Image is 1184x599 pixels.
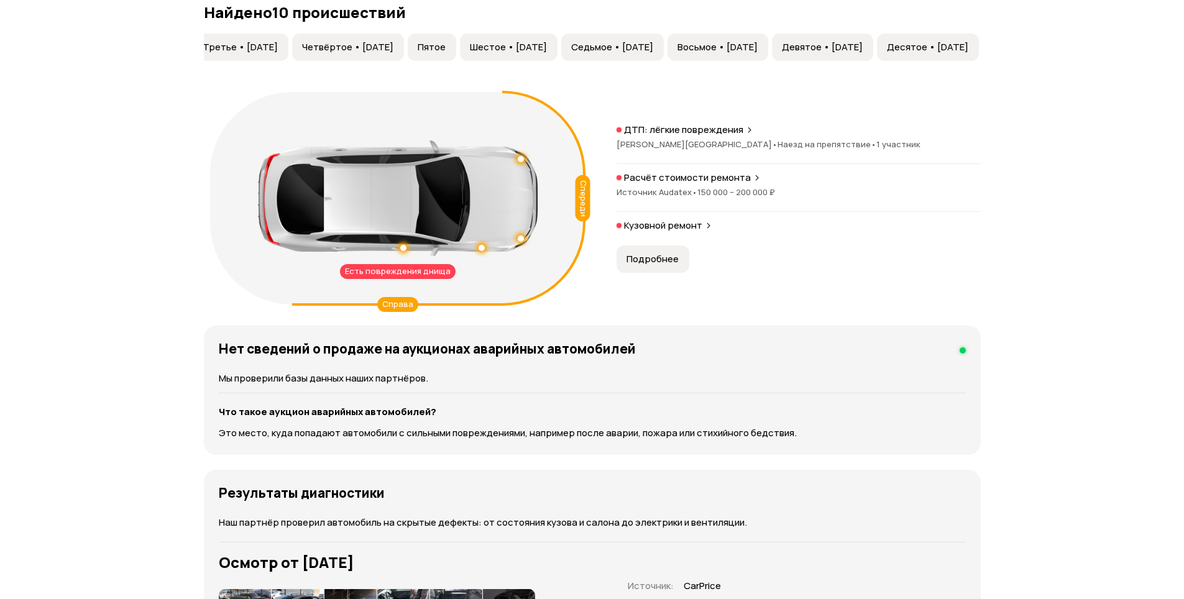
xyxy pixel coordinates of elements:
h4: Результаты диагностики [219,485,385,501]
span: [PERSON_NAME][GEOGRAPHIC_DATA] [617,139,778,150]
div: Справа [377,297,418,312]
span: Четвёртое • [DATE] [302,41,393,53]
span: Девятое • [DATE] [782,41,863,53]
span: Третье • [DATE] [203,41,278,53]
span: • [692,186,697,198]
button: Шестое • [DATE] [460,34,558,61]
div: Есть повреждения днища [340,264,456,279]
p: ДТП: лёгкие повреждения [624,124,743,136]
button: Восьмое • [DATE] [668,34,768,61]
span: Десятое • [DATE] [887,41,968,53]
p: Наш партнёр проверил автомобиль на скрытые дефекты: от состояния кузова и салона до электрики и в... [219,516,966,529]
p: Это место, куда попадают автомобили с сильными повреждениями, например после аварии, пожара или с... [219,426,966,440]
span: Седьмое • [DATE] [571,41,653,53]
span: Источник Audatex [617,186,697,198]
span: Источник : [628,579,674,592]
span: 1 участник [876,139,920,150]
strong: Что такое аукцион аварийных автомобилей? [219,405,436,418]
button: Девятое • [DATE] [772,34,873,61]
span: • [772,139,778,150]
span: Подробнее [626,253,679,265]
span: Пятое [418,41,446,53]
button: Десятое • [DATE] [877,34,979,61]
h3: Найдено 10 происшествий [204,4,981,21]
div: Спереди [575,175,590,221]
span: Восьмое • [DATE] [677,41,758,53]
p: Кузовной ремонт [624,219,702,232]
button: Четвёртое • [DATE] [292,34,404,61]
button: Пятое [408,34,456,61]
h4: Нет сведений о продаже на аукционах аварийных автомобилей [219,341,636,357]
p: Мы проверили базы данных наших партнёров. [219,372,966,385]
span: 150 000 – 200 000 ₽ [697,186,775,198]
h3: Осмотр от [DATE] [219,554,966,571]
span: Шестое • [DATE] [470,41,547,53]
span: CarPrice [684,580,931,593]
button: Седьмое • [DATE] [561,34,664,61]
span: Наезд на препятствие [778,139,876,150]
button: Подробнее [617,245,689,273]
span: • [871,139,876,150]
p: Расчёт стоимости ремонта [624,171,751,184]
button: Третье • [DATE] [193,34,288,61]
